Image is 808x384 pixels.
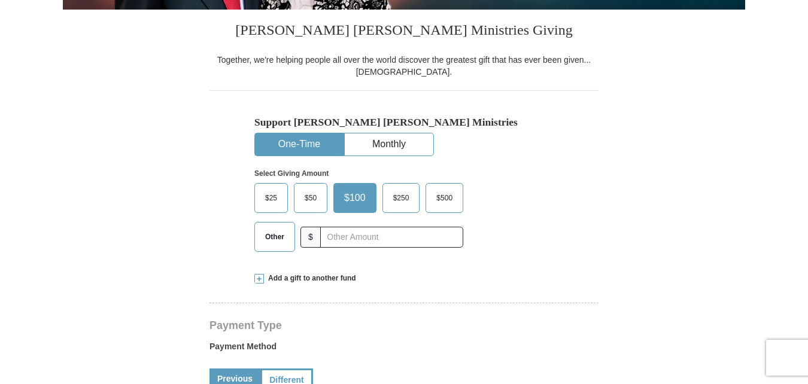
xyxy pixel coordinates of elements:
span: Other [259,228,290,246]
input: Other Amount [320,227,463,248]
span: $100 [338,189,372,207]
span: $ [300,227,321,248]
span: $250 [387,189,415,207]
strong: Select Giving Amount [254,169,329,178]
h4: Payment Type [209,321,599,330]
span: Add a gift to another fund [264,273,356,284]
h5: Support [PERSON_NAME] [PERSON_NAME] Ministries [254,116,554,129]
span: $25 [259,189,283,207]
label: Payment Method [209,340,599,358]
button: One-Time [255,133,344,156]
h3: [PERSON_NAME] [PERSON_NAME] Ministries Giving [209,10,599,54]
div: Together, we're helping people all over the world discover the greatest gift that has ever been g... [209,54,599,78]
span: $50 [299,189,323,207]
button: Monthly [345,133,433,156]
span: $500 [430,189,458,207]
